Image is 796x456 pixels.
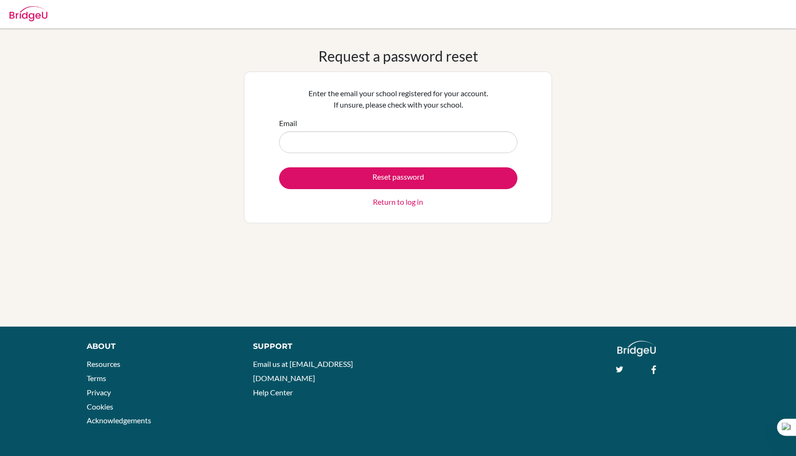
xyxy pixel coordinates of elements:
img: logo_white@2x-f4f0deed5e89b7ecb1c2cc34c3e3d731f90f0f143d5ea2071677605dd97b5244.png [617,341,656,356]
img: Bridge-U [9,6,47,21]
a: Terms [87,374,106,383]
a: Privacy [87,388,111,397]
a: Cookies [87,402,113,411]
label: Email [279,118,297,129]
a: Help Center [253,388,293,397]
a: Acknowledgements [87,416,151,425]
button: Reset password [279,167,517,189]
a: Return to log in [373,196,423,208]
a: Email us at [EMAIL_ADDRESS][DOMAIN_NAME] [253,359,353,383]
div: Support [253,341,388,352]
a: Resources [87,359,120,368]
h1: Request a password reset [318,47,478,64]
div: About [87,341,232,352]
p: Enter the email your school registered for your account. If unsure, please check with your school. [279,88,517,110]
